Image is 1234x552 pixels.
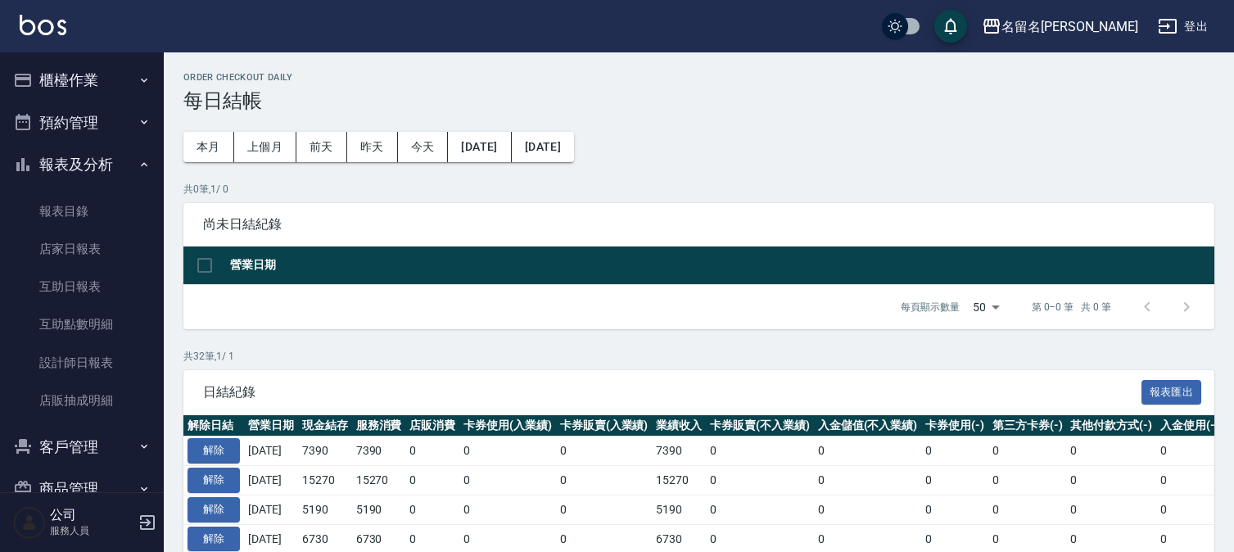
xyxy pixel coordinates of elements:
a: 報表目錄 [7,192,157,230]
button: [DATE] [512,132,574,162]
p: 每頁顯示數量 [901,300,960,314]
button: 解除 [188,527,240,552]
th: 現金結存 [298,415,352,437]
td: 0 [921,495,988,524]
div: 50 [966,285,1006,329]
td: 0 [1066,466,1156,495]
th: 店販消費 [405,415,459,437]
td: 15270 [298,466,352,495]
a: 互助點數明細 [7,305,157,343]
td: 0 [1066,495,1156,524]
img: Person [13,506,46,539]
th: 卡券販賣(不入業績) [706,415,814,437]
td: 0 [405,437,459,466]
th: 其他付款方式(-) [1066,415,1156,437]
button: 解除 [188,468,240,493]
button: 櫃檯作業 [7,59,157,102]
th: 服務消費 [352,415,406,437]
button: 今天 [398,132,449,162]
td: 0 [706,437,814,466]
td: 0 [988,437,1067,466]
button: 解除 [188,438,240,464]
button: 名留名[PERSON_NAME] [975,10,1145,43]
button: 報表匯出 [1141,380,1202,405]
td: 0 [556,437,653,466]
td: 7390 [652,437,706,466]
td: 0 [459,466,556,495]
th: 入金儲值(不入業績) [814,415,922,437]
button: 登出 [1151,11,1214,42]
td: 0 [459,495,556,524]
th: 業績收入 [652,415,706,437]
span: 日結紀錄 [203,384,1141,400]
td: 0 [556,466,653,495]
td: [DATE] [244,466,298,495]
h2: Order checkout daily [183,72,1214,83]
td: 0 [921,437,988,466]
a: 設計師日報表 [7,344,157,382]
a: 店販抽成明細 [7,382,157,419]
button: 客戶管理 [7,426,157,468]
a: 店家日報表 [7,230,157,268]
td: 0 [814,466,922,495]
button: 前天 [296,132,347,162]
button: 上個月 [234,132,296,162]
td: [DATE] [244,495,298,524]
th: 第三方卡券(-) [988,415,1067,437]
td: 0 [921,466,988,495]
th: 解除日結 [183,415,244,437]
td: 0 [1156,495,1223,524]
td: 0 [405,466,459,495]
th: 卡券使用(入業績) [459,415,556,437]
td: 0 [814,495,922,524]
td: 0 [1156,437,1223,466]
td: 15270 [352,466,406,495]
h3: 每日結帳 [183,89,1214,112]
td: 0 [706,495,814,524]
button: 解除 [188,497,240,523]
a: 互助日報表 [7,268,157,305]
td: 7390 [352,437,406,466]
button: 預約管理 [7,102,157,144]
p: 第 0–0 筆 共 0 筆 [1032,300,1111,314]
th: 營業日期 [226,247,1214,285]
td: 0 [1156,466,1223,495]
p: 共 0 筆, 1 / 0 [183,182,1214,197]
p: 共 32 筆, 1 / 1 [183,349,1214,364]
h5: 公司 [50,507,133,523]
th: 卡券使用(-) [921,415,988,437]
td: 7390 [298,437,352,466]
th: 入金使用(-) [1156,415,1223,437]
button: save [934,10,967,43]
td: 0 [988,495,1067,524]
td: 15270 [652,466,706,495]
th: 卡券販賣(入業績) [556,415,653,437]
button: 昨天 [347,132,398,162]
td: 0 [405,495,459,524]
button: 報表及分析 [7,143,157,186]
div: 名留名[PERSON_NAME] [1001,16,1138,37]
td: 0 [556,495,653,524]
button: [DATE] [448,132,511,162]
td: [DATE] [244,437,298,466]
td: 0 [814,437,922,466]
td: 5190 [652,495,706,524]
span: 尚未日結紀錄 [203,216,1195,233]
td: 5190 [352,495,406,524]
p: 服務人員 [50,523,133,538]
td: 5190 [298,495,352,524]
th: 營業日期 [244,415,298,437]
button: 本月 [183,132,234,162]
button: 商品管理 [7,468,157,510]
td: 0 [706,466,814,495]
a: 報表匯出 [1141,383,1202,399]
img: Logo [20,15,66,35]
td: 0 [459,437,556,466]
td: 0 [988,466,1067,495]
td: 0 [1066,437,1156,466]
